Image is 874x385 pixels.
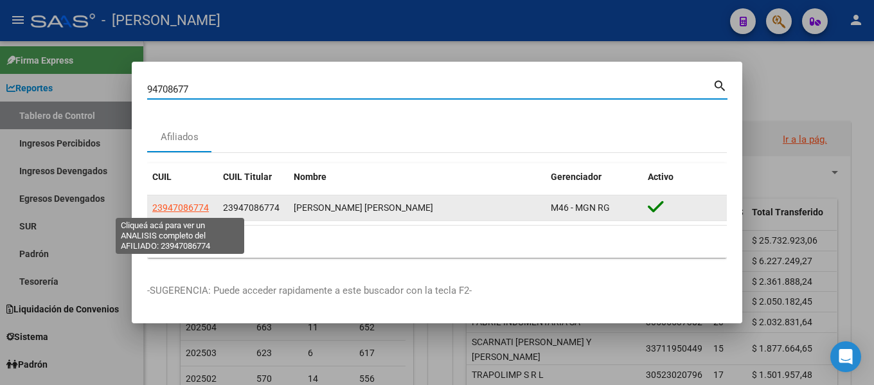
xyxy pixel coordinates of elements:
span: 23947086774 [223,202,280,213]
span: Activo [648,172,673,182]
p: -SUGERENCIA: Puede acceder rapidamente a este buscador con la tecla F2- [147,283,727,298]
div: [PERSON_NAME] [PERSON_NAME] [294,201,540,215]
span: 23947086774 [152,202,209,213]
div: Afiliados [161,130,199,145]
mat-icon: search [713,77,727,93]
span: Nombre [294,172,326,182]
span: Gerenciador [551,172,602,182]
datatable-header-cell: Gerenciador [546,163,643,191]
datatable-header-cell: CUIL [147,163,218,191]
span: CUIL Titular [223,172,272,182]
div: Open Intercom Messenger [830,341,861,372]
span: M46 - MGN RG [551,202,610,213]
datatable-header-cell: Nombre [289,163,546,191]
span: CUIL [152,172,172,182]
div: 1 total [147,226,727,258]
datatable-header-cell: Activo [643,163,727,191]
datatable-header-cell: CUIL Titular [218,163,289,191]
